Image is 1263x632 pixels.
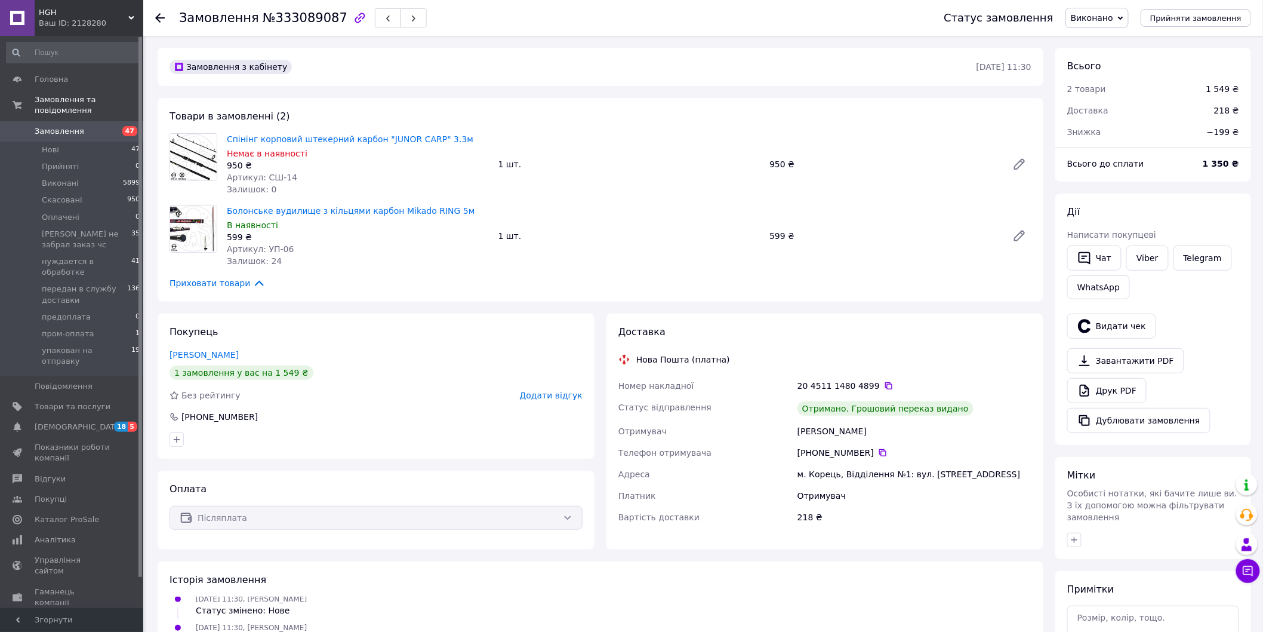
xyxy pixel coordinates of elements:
[135,329,140,339] span: 1
[179,11,259,25] span: Замовлення
[1207,97,1246,124] div: 218 ₴
[170,326,218,338] span: Покупець
[765,156,1003,173] div: 950 ₴
[618,470,650,479] span: Адреса
[35,494,67,505] span: Покупці
[618,381,694,391] span: Номер накладної
[765,228,1003,244] div: 599 ₴
[1150,14,1242,23] span: Прийняти замовлення
[127,284,140,305] span: 136
[1067,489,1237,522] span: Особисті нотатки, які бачите лише ви. З їх допомогою можна фільтрувати замовлення
[180,411,259,423] div: [PHONE_NUMBER]
[797,401,974,416] div: Отримано. Грошовий переказ видано
[263,11,347,25] span: №333089087
[170,205,217,252] img: Болонське вудилище з кільцями карбон Mikado RING 5м
[35,535,76,545] span: Аналітика
[42,229,131,250] span: [PERSON_NAME] не забрал заказ чс
[1067,584,1114,595] span: Примітки
[227,134,473,144] a: Спінінг корповий штекерний карбон "JUNOR CARP" 3.3м
[155,12,165,24] div: Повернутися назад
[42,145,59,155] span: Нові
[1071,13,1113,23] span: Виконано
[1236,559,1260,583] button: Чат з покупцем
[1067,230,1156,240] span: Написати покупцеві
[1067,127,1101,137] span: Знижка
[1067,314,1156,339] button: Видати чек
[1141,9,1251,27] button: Прийняти замовлення
[1067,84,1106,94] span: 2 товари
[170,277,266,290] span: Приховати товари
[1067,378,1147,403] a: Друк PDF
[123,178,140,189] span: 5899
[42,195,82,205] span: Скасовані
[1067,246,1122,271] button: Чат
[1067,275,1130,299] a: WhatsApp
[128,422,137,432] span: 5
[170,574,266,585] span: Історія замовлення
[135,161,140,172] span: 0
[227,149,307,158] span: Немає в наявності
[39,18,143,29] div: Ваш ID: 2128280
[35,555,110,576] span: Управління сайтом
[181,391,241,400] span: Без рейтингу
[35,94,143,116] span: Замовлення та повідомлення
[1126,246,1168,271] a: Viber
[633,354,733,366] div: Нова Пошта (платна)
[797,447,1031,459] div: [PHONE_NUMBER]
[131,345,140,367] span: 19
[795,464,1034,485] div: м. Корець, Відділення №1: вул. [STREET_ADDRESS]
[227,159,489,171] div: 950 ₴
[42,345,131,367] span: упакован на отправку
[135,212,140,223] span: 0
[114,422,128,432] span: 18
[227,185,277,194] span: Залишок: 0
[227,231,489,243] div: 599 ₴
[618,491,656,501] span: Платник
[131,229,140,250] span: 35
[795,507,1034,528] div: 218 ₴
[170,60,292,74] div: Замовлення з кабінету
[618,427,667,436] span: Отримувач
[135,312,140,323] span: 0
[227,244,294,254] span: Артикул: УП-06
[6,42,141,63] input: Пошук
[520,391,583,400] span: Додати відгук
[35,381,93,392] span: Повідомлення
[42,284,127,305] span: передан в службу доставки
[170,134,217,180] img: Спінінг корповий штекерний карбон "JUNOR CARP" 3.3м
[35,442,110,464] span: Показники роботи компанії
[42,312,91,323] span: предоплата
[35,587,110,608] span: Гаманець компанії
[131,145,140,155] span: 47
[795,485,1034,507] div: Отримувач
[35,474,66,484] span: Відгуки
[35,401,110,412] span: Товари та послуги
[170,483,207,495] span: Оплата
[35,514,99,525] span: Каталог ProSale
[1203,159,1239,168] b: 1 350 ₴
[1008,224,1031,248] a: Редагувати
[35,126,84,137] span: Замовлення
[42,212,79,223] span: Оплачені
[797,380,1031,392] div: 20 4511 1480 4899
[196,595,307,603] span: [DATE] 11:30, [PERSON_NAME]
[42,256,131,278] span: нуждается в обработке
[170,350,239,360] a: [PERSON_NAME]
[170,111,290,122] span: Товари в замовленні (2)
[1067,60,1101,72] span: Всього
[1067,348,1184,373] a: Завантажити PDF
[1067,206,1080,217] span: Дії
[795,421,1034,442] div: [PERSON_NAME]
[227,220,278,230] span: В наявності
[42,178,79,189] span: Виконані
[1067,470,1096,481] span: Мітки
[196,605,307,616] div: Статус змінено: Нове
[618,326,666,338] span: Доставка
[39,7,128,18] span: HGH
[170,366,313,380] div: 1 замовлення у вас на 1 549 ₴
[127,195,140,205] span: 950
[1008,152,1031,176] a: Редагувати
[42,329,94,339] span: пром-оплата
[1173,246,1232,271] a: Telegram
[227,206,475,216] a: Болонське вудилище з кільцями карбон Mikado RING 5м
